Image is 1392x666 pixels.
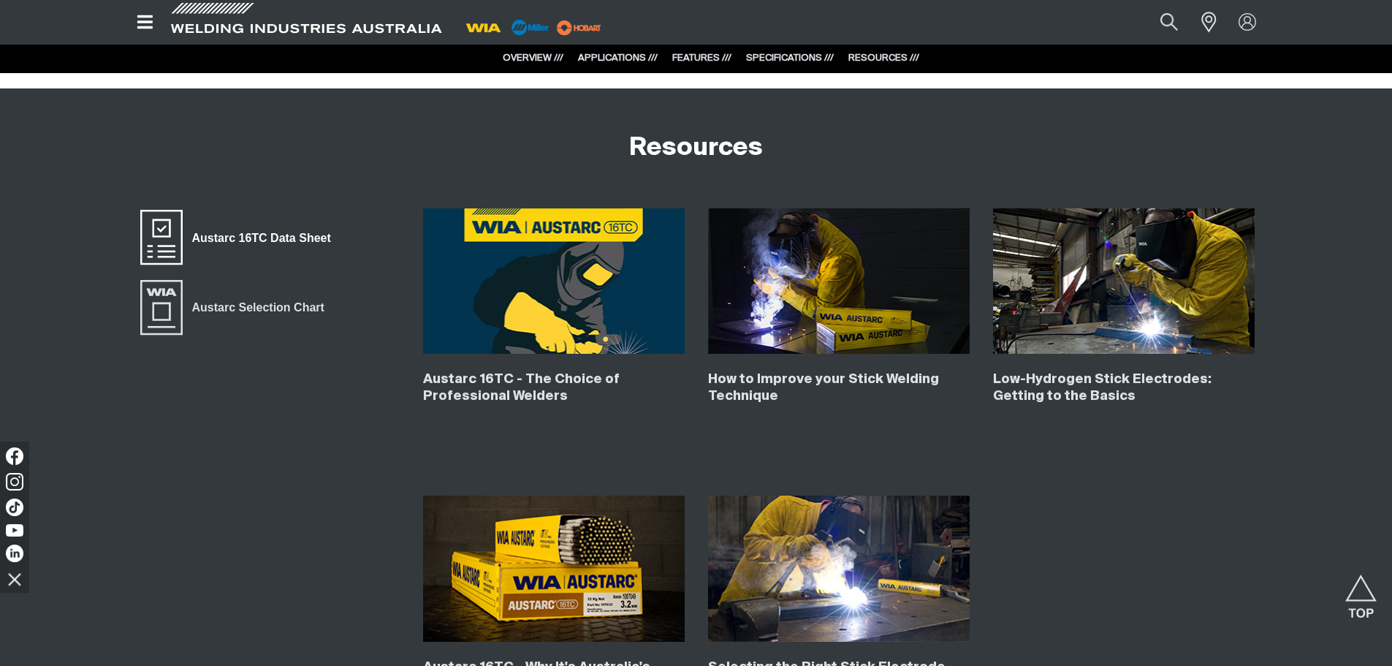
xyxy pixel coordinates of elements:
[848,53,919,63] a: RESOURCES ///
[6,447,23,465] img: Facebook
[993,208,1255,355] img: Low-Hydrogen Stick Electrodes: Getting to the Basics
[423,496,685,642] img: Austarc 16TC - Why It�s Australia�s Best Selling Electrode
[138,278,334,336] a: Austarc Selection Chart
[708,373,939,403] a: How to Improve your Stick Welding Technique
[423,373,620,403] a: Austarc 16TC - The Choice of Professional Welders
[138,208,341,267] a: Austarc 16TC Data Sheet
[6,524,23,537] img: YouTube
[672,53,731,63] a: FEATURES ///
[6,499,23,516] img: TikTok
[1345,575,1377,608] button: Scroll to top
[708,496,970,642] img: Selecting the Right Stick Electrode
[552,22,606,33] a: miller
[1144,6,1194,39] button: Search products
[578,53,658,63] a: APPLICATIONS ///
[1125,6,1193,39] input: Product name or item number...
[183,298,334,317] span: Austarc Selection Chart
[552,17,606,39] img: miller
[503,53,563,63] a: OVERVIEW ///
[993,373,1212,403] a: Low-Hydrogen Stick Electrodes: Getting to the Basics
[6,545,23,562] img: LinkedIn
[629,132,763,164] h2: Resources
[183,228,341,247] span: Austarc 16TC Data Sheet
[708,208,970,355] img: How to Improve your Stick Welding Technique
[746,53,834,63] a: SPECIFICATIONS ///
[6,473,23,491] img: Instagram
[2,567,27,591] img: hide socials
[423,208,685,355] img: Austarc 16TC - The Choice of Professional Welders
